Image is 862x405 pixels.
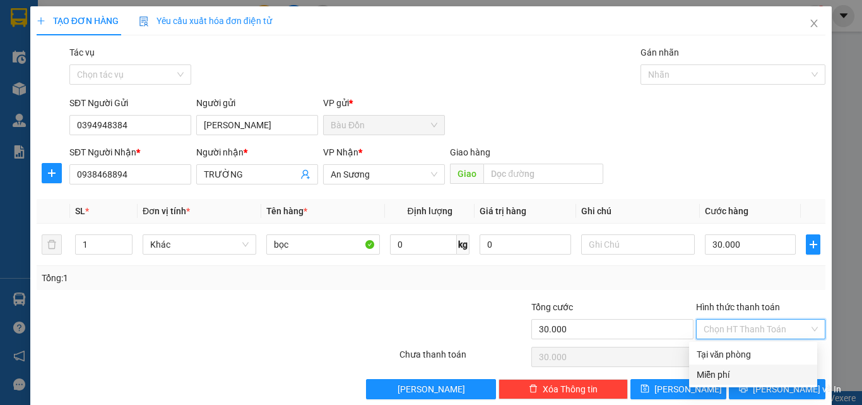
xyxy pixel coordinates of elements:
[42,234,62,255] button: delete
[809,18,819,28] span: close
[543,382,598,396] span: Xóa Thông tin
[696,302,780,312] label: Hình thức thanh toán
[139,16,272,26] span: Yêu cầu xuất hóa đơn điện tử
[42,271,334,285] div: Tổng: 1
[266,206,307,216] span: Tên hàng
[37,16,119,26] span: TẠO ĐƠN HÀNG
[483,164,603,184] input: Dọc đường
[11,41,112,59] div: 0973744171
[398,382,465,396] span: [PERSON_NAME]
[323,96,445,110] div: VP gửi
[331,165,437,184] span: An Sương
[139,16,149,27] img: icon
[630,379,727,399] button: save[PERSON_NAME]
[42,163,62,183] button: plus
[196,145,318,159] div: Người nhận
[300,169,310,179] span: user-add
[121,12,151,25] span: Nhận:
[806,239,820,250] span: plus
[323,147,358,157] span: VP Nhận
[366,379,495,399] button: [PERSON_NAME]
[729,379,825,399] button: printer[PERSON_NAME] và In
[806,234,820,255] button: plus
[69,145,191,159] div: SĐT Người Nhận
[529,384,538,394] span: delete
[9,83,29,96] span: CR :
[121,11,222,41] div: Lý Thường Kiệt
[480,206,526,216] span: Giá trị hàng
[641,384,649,394] span: save
[641,47,679,57] label: Gán nhãn
[143,206,190,216] span: Đơn vị tính
[75,206,85,216] span: SL
[697,348,810,361] div: Tại văn phòng
[37,16,45,25] span: plus
[450,147,490,157] span: Giao hàng
[398,348,530,370] div: Chưa thanh toán
[499,379,628,399] button: deleteXóa Thông tin
[69,47,95,57] label: Tác vụ
[121,41,222,56] div: SƠN
[739,384,748,394] span: printer
[531,302,573,312] span: Tổng cước
[121,56,222,74] div: 0937616098
[9,82,114,97] div: 30.000
[796,6,832,42] button: Close
[654,382,722,396] span: [PERSON_NAME]
[11,11,112,26] div: Bàu Đồn
[450,164,483,184] span: Giao
[581,234,695,255] input: Ghi Chú
[196,96,318,110] div: Người gửi
[753,382,841,396] span: [PERSON_NAME] và In
[697,368,810,382] div: Miễn phí
[480,234,570,255] input: 0
[407,206,452,216] span: Định lượng
[11,26,112,41] div: NHÂN
[150,235,249,254] span: Khác
[576,199,700,224] th: Ghi chú
[42,168,61,178] span: plus
[69,96,191,110] div: SĐT Người Gửi
[266,234,380,255] input: VD: Bàn, Ghế
[11,12,30,25] span: Gửi:
[331,116,437,135] span: Bàu Đồn
[705,206,748,216] span: Cước hàng
[457,234,469,255] span: kg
